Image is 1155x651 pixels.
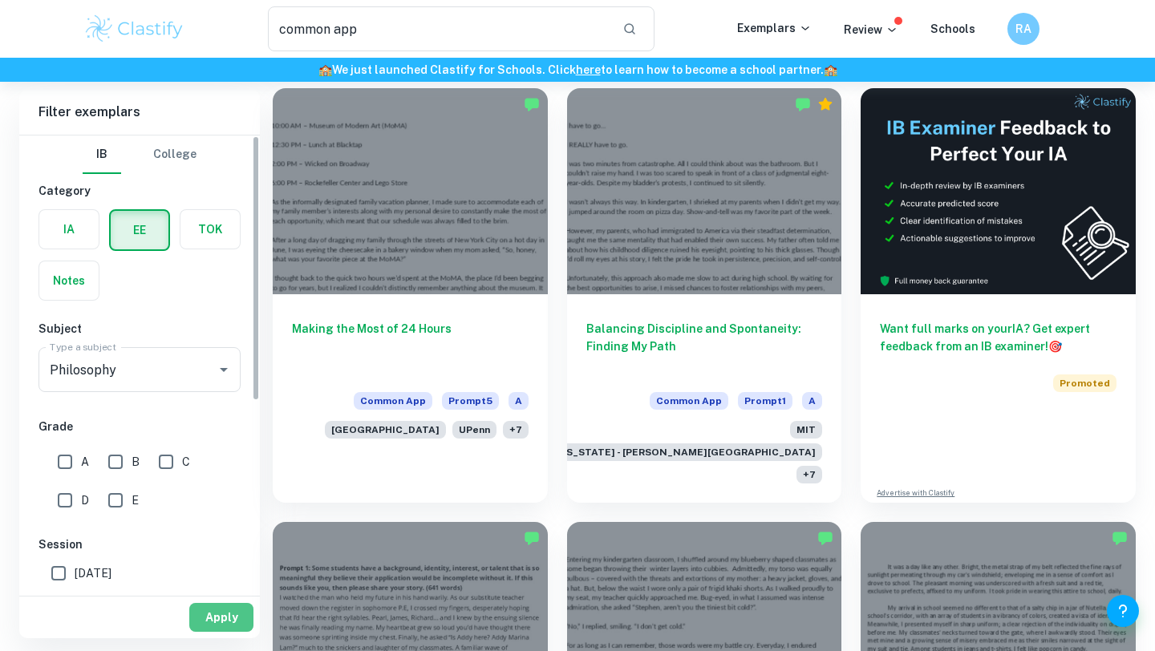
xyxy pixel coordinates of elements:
h6: Making the Most of 24 Hours [292,320,529,373]
img: Marked [817,530,833,546]
span: Common App [650,392,728,410]
div: Filter type choice [83,135,197,174]
div: Premium [817,96,833,112]
a: Want full marks on yourIA? Get expert feedback from an IB examiner!PromotedAdvertise with Clastify [861,88,1136,503]
h6: Filter exemplars [19,90,260,135]
span: [GEOGRAPHIC_DATA] [325,421,446,439]
span: A [81,453,89,471]
h6: Want full marks on your IA ? Get expert feedback from an IB examiner! [880,320,1116,355]
span: B [132,453,140,471]
span: C [182,453,190,471]
h6: Grade [38,418,241,435]
span: E [132,491,139,509]
button: RA [1007,13,1039,45]
span: MIT [790,421,822,439]
span: A [802,392,822,410]
h6: Session [38,536,241,553]
button: College [153,135,197,174]
span: Prompt 1 [738,392,792,410]
a: Schools [930,22,975,35]
button: Open [213,358,235,381]
span: [DATE] [75,564,111,582]
h6: Category [38,182,241,200]
button: IA [39,210,99,249]
a: Advertise with Clastify [877,487,954,499]
button: IB [83,135,121,174]
span: 🏫 [824,63,837,76]
h6: We just launched Clastify for Schools. Click to learn how to become a school partner. [3,61,1152,79]
a: here [576,63,601,76]
p: Review [844,21,898,38]
button: Apply [189,603,253,632]
span: [GEOGRAPHIC_DATA][US_STATE] - [PERSON_NAME][GEOGRAPHIC_DATA] [441,443,822,461]
span: UPenn [452,421,496,439]
span: 🎯 [1048,340,1062,353]
p: Exemplars [737,19,812,37]
span: Promoted [1053,374,1116,392]
span: Common App [354,392,432,410]
span: + 7 [796,466,822,483]
img: Marked [1112,530,1128,546]
img: Marked [524,96,540,112]
span: + 7 [503,421,529,439]
span: D [81,491,89,509]
span: Prompt 5 [442,392,499,410]
button: EE [111,211,168,249]
button: Help and Feedback [1107,595,1139,627]
a: Making the Most of 24 HoursCommon AppPrompt5A[GEOGRAPHIC_DATA]UPenn+7 [273,88,548,503]
img: Clastify logo [83,13,185,45]
img: Marked [795,96,811,112]
img: Marked [524,530,540,546]
h6: RA [1015,20,1033,38]
button: Notes [39,261,99,300]
span: A [509,392,529,410]
h6: Balancing Discipline and Spontaneity: Finding My Path [586,320,823,373]
img: Thumbnail [861,88,1136,294]
button: TOK [180,210,240,249]
h6: Subject [38,320,241,338]
label: Type a subject [50,340,116,354]
span: 🏫 [318,63,332,76]
a: Balancing Discipline and Spontaneity: Finding My PathCommon AppPrompt1AMIT[GEOGRAPHIC_DATA][US_ST... [567,88,842,503]
input: Search for any exemplars... [268,6,610,51]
